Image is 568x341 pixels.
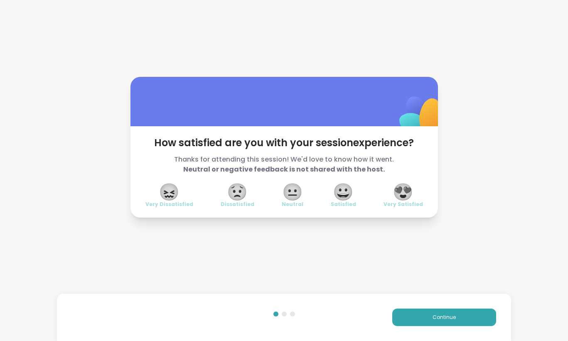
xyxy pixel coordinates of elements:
span: 😖 [159,184,179,199]
span: 😍 [393,184,413,199]
span: Satisfied [331,201,356,208]
img: ShareWell Logomark [380,75,462,157]
span: 😟 [227,184,248,199]
span: Thanks for attending this session! We'd love to know how it went. [145,155,423,174]
span: Neutral [282,201,303,208]
span: Very Satisfied [384,201,423,208]
span: 😐 [282,184,303,199]
span: Continue [433,314,456,321]
span: Dissatisfied [221,201,254,208]
b: Neutral or negative feedback is not shared with the host. [183,164,385,174]
span: Very Dissatisfied [145,201,193,208]
span: How satisfied are you with your session experience? [145,136,423,150]
span: 😀 [333,184,354,199]
button: Continue [392,309,496,326]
